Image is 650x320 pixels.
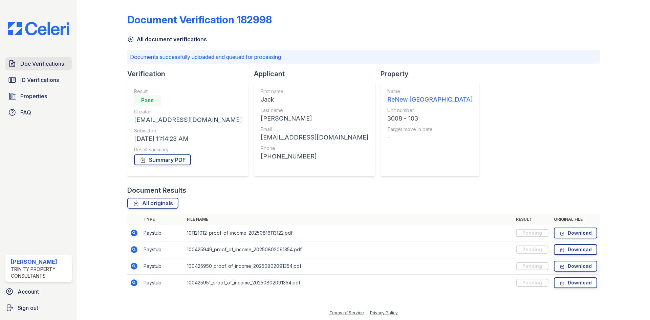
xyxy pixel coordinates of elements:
div: Verification [127,69,254,79]
a: FAQ [5,106,72,119]
span: Sign out [18,304,38,312]
div: [DATE] 11:14:23 AM [134,134,242,144]
a: Doc Verifications [5,57,72,70]
a: Sign out [3,301,74,315]
a: Summary PDF [134,154,191,165]
a: Account [3,285,74,298]
div: ReNew [GEOGRAPHIC_DATA] [387,95,473,104]
th: Original file [551,214,600,225]
div: Pending [516,262,548,270]
div: [PERSON_NAME] [261,114,368,123]
div: Trinity Property Consultants [11,266,69,279]
td: Paystub [141,275,184,291]
div: [EMAIL_ADDRESS][DOMAIN_NAME] [134,115,242,125]
div: Applicant [254,69,381,79]
td: Paystub [141,225,184,241]
div: Name [387,88,473,95]
div: Document Verification 182998 [127,14,272,26]
span: Account [18,287,39,296]
a: Download [554,228,597,238]
div: Email [261,126,368,133]
span: ID Verifications [20,76,59,84]
a: Download [554,277,597,288]
th: Type [141,214,184,225]
a: Properties [5,89,72,103]
div: - [387,133,473,142]
div: First name [261,88,368,95]
div: [EMAIL_ADDRESS][DOMAIN_NAME] [261,133,368,142]
span: Properties [20,92,47,100]
a: Terms of Service [329,310,364,315]
div: [PERSON_NAME] [11,258,69,266]
div: Pass [134,95,161,106]
div: Document Results [127,186,186,195]
div: Unit number [387,107,473,114]
th: Result [513,214,551,225]
div: Property [381,69,485,79]
span: Doc Verifications [20,60,64,68]
a: Privacy Policy [370,310,398,315]
div: Pending [516,279,548,287]
div: Pending [516,229,548,237]
img: CE_Logo_Blue-a8612792a0a2168367f1c8372b55b34899dd931a85d93a1a3d3e32e68fde9ad4.png [3,22,74,35]
td: 100425950_proof_of_income_20250802091354.pdf [184,258,513,275]
div: Jack [261,95,368,104]
div: | [366,310,368,315]
a: Download [554,261,597,272]
a: All document verifications [127,35,207,43]
a: All originals [127,198,178,209]
td: Paystub [141,241,184,258]
span: FAQ [20,108,31,116]
div: Last name [261,107,368,114]
div: Pending [516,246,548,254]
td: 100425951_proof_of_income_20250802091354.pdf [184,275,513,291]
td: Paystub [141,258,184,275]
a: ID Verifications [5,73,72,87]
p: Documents successfully uploaded and queued for processing [130,53,597,61]
a: Download [554,244,597,255]
div: 3008 - 103 [387,114,473,123]
div: Result summary [134,146,242,153]
div: Submitted [134,127,242,134]
th: File name [184,214,513,225]
td: 101121012_proof_of_income_20250816113122.pdf [184,225,513,241]
a: Name ReNew [GEOGRAPHIC_DATA] [387,88,473,104]
div: Creator [134,108,242,115]
div: Phone [261,145,368,152]
div: [PHONE_NUMBER] [261,152,368,161]
td: 100425949_proof_of_income_20250802091354.pdf [184,241,513,258]
div: Result [134,88,242,95]
div: Target move in date [387,126,473,133]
